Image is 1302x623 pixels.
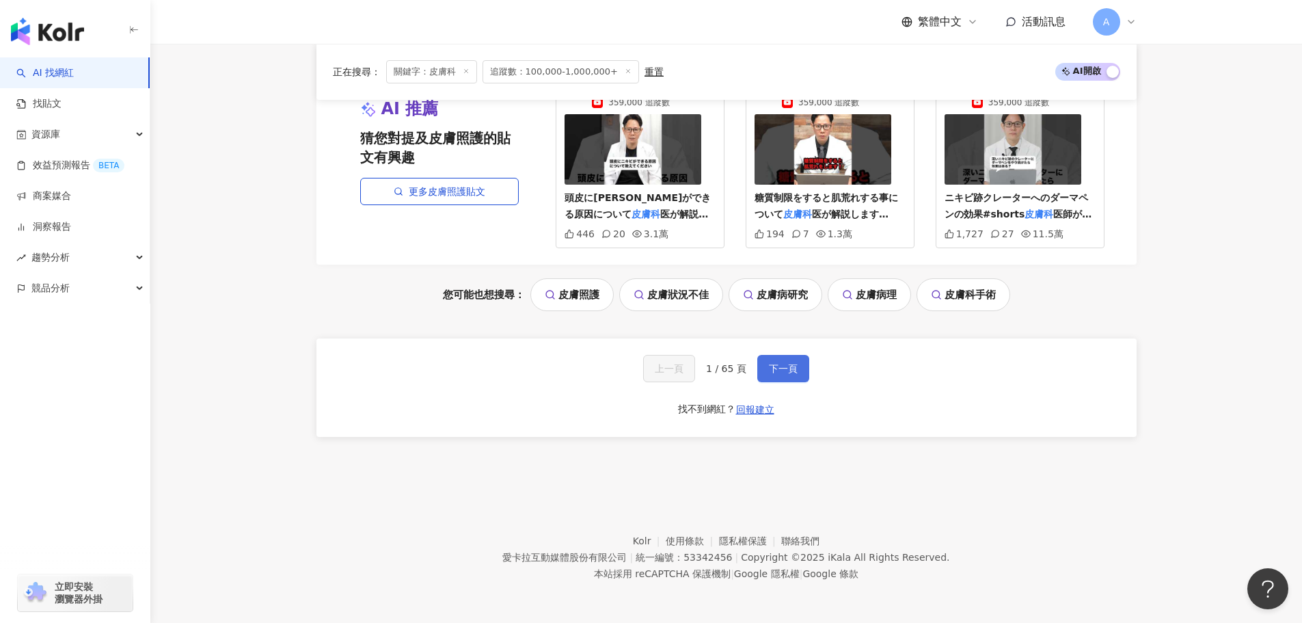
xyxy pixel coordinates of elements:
[918,14,962,29] span: 繁體中文
[643,355,695,382] button: 上一頁
[816,228,852,239] div: 1.3萬
[601,228,625,239] div: 20
[333,66,381,77] span: 正在搜尋 ：
[1103,14,1110,29] span: A
[31,273,70,304] span: 競品分析
[16,159,124,172] a: 效益預測報告BETA
[988,96,1049,109] span: 359,000 追蹤數
[769,363,798,374] span: 下一頁
[755,114,891,185] img: 糖質制限をすると肌荒れする事について皮膚科医が解説します❗️#shorts
[741,552,949,563] div: Copyright © 2025 All Rights Reserved.
[666,535,719,546] a: 使用條款
[755,209,889,236] span: 医が解説します❗️#shorts
[608,96,669,109] span: 359,000 追蹤數
[678,403,735,416] div: 找不到網紅？
[619,278,723,311] a: 皮膚狀況不佳
[565,192,711,220] span: 頭皮に[PERSON_NAME]ができる原因について
[800,568,803,579] span: |
[16,97,62,111] a: 找貼文
[483,60,640,83] span: 追蹤數：100,000-1,000,000+
[1025,209,1053,220] mark: 皮膚科
[16,253,26,263] span: rise
[636,552,732,563] div: 統一編號：53342456
[55,581,103,605] span: 立即安裝 瀏覽器外掛
[755,192,898,220] span: 糖質制限をすると肌荒れする事について
[16,189,71,203] a: 商案媒合
[783,209,812,220] mark: 皮膚科
[781,535,819,546] a: 聯絡我們
[828,278,911,311] a: 皮膚病理
[791,228,809,239] div: 7
[757,355,809,382] button: 下一頁
[945,192,1088,220] span: ニキビ跡クレーターへのダーマペンの効果#shorts
[16,220,71,234] a: 洞察報告
[719,535,782,546] a: 隱私權保護
[360,129,519,167] span: 猜您對提及皮膚照護的貼文有興趣
[828,552,851,563] a: iKala
[633,535,666,546] a: Kolr
[1021,228,1063,239] div: 11.5萬
[706,363,746,374] span: 1 / 65 頁
[11,18,84,45] img: logo
[755,228,785,239] div: 194
[734,568,800,579] a: Google 隱私權
[917,278,1010,311] a: 皮膚科手術
[736,404,774,415] span: 回報建立
[945,228,984,239] div: 1,727
[735,552,738,563] span: |
[594,566,858,582] span: 本站採用 reCAPTCHA 保護機制
[645,66,664,77] div: 重置
[22,582,49,604] img: chrome extension
[31,119,60,150] span: 資源庫
[360,178,519,205] a: 更多皮膚照護貼文
[530,278,614,311] a: 皮膚照護
[565,228,595,239] div: 446
[386,60,477,83] span: 關鍵字：皮膚科
[735,399,775,421] button: 回報建立
[629,552,633,563] span: |
[502,552,627,563] div: 愛卡拉互動媒體股份有限公司
[729,278,822,311] a: 皮膚病研究
[16,66,74,80] a: searchAI 找網紅
[990,228,1014,239] div: 27
[802,568,858,579] a: Google 條款
[731,568,734,579] span: |
[632,209,660,220] mark: 皮膚科
[1247,568,1288,609] iframe: Help Scout Beacon - Open
[632,228,668,239] div: 3.1萬
[798,96,859,109] span: 359,000 追蹤數
[565,114,701,185] img: 頭皮にニキビができる原因について皮膚科医が解説します#shorts
[316,278,1137,311] div: 您可能也想搜尋：
[18,574,133,611] a: chrome extension立即安裝 瀏覽器外掛
[945,114,1081,185] img: ニキビ跡クレーターへのダーマペンの効果#shorts
[1022,15,1066,28] span: 活動訊息
[381,98,439,121] span: AI 推薦
[31,242,70,273] span: 趨勢分析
